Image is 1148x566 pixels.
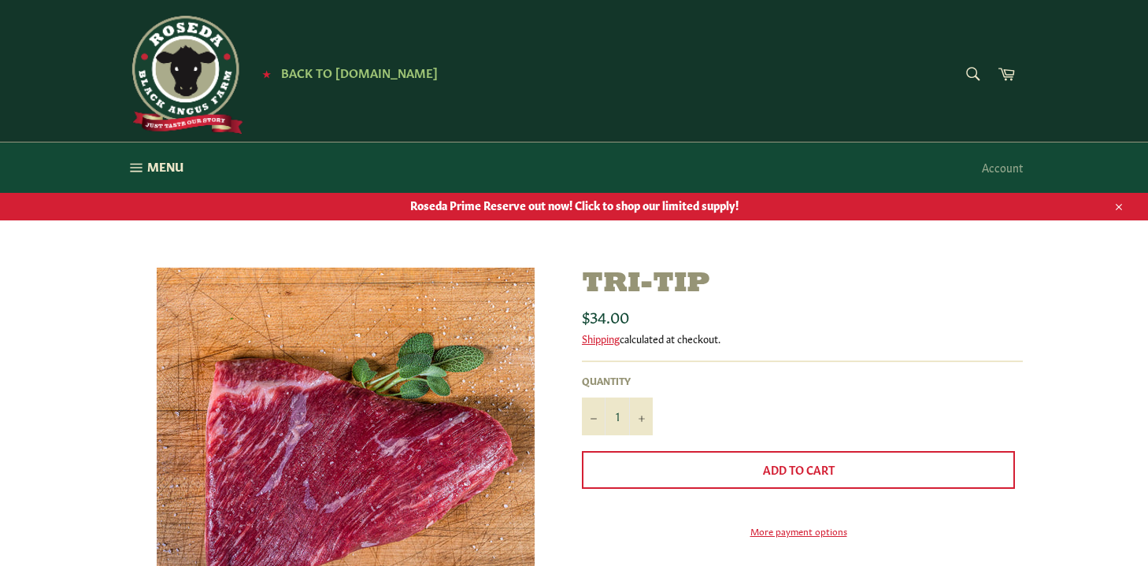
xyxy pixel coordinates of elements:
span: Menu [147,158,183,175]
img: Roseda Beef [125,16,243,134]
a: More payment options [582,524,1015,538]
button: Menu [109,142,199,193]
button: Reduce item quantity by one [582,398,605,435]
button: Increase item quantity by one [629,398,653,435]
span: Back to [DOMAIN_NAME] [281,64,438,80]
a: ★ Back to [DOMAIN_NAME] [254,67,438,80]
a: Account [974,144,1031,191]
label: Quantity [582,374,653,387]
span: ★ [262,67,271,80]
button: Add to Cart [582,451,1015,489]
span: Add to Cart [763,461,835,477]
a: Shipping [582,331,620,346]
span: $34.00 [582,305,629,327]
h1: Tri-Tip [582,268,1023,301]
div: calculated at checkout. [582,331,1023,346]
